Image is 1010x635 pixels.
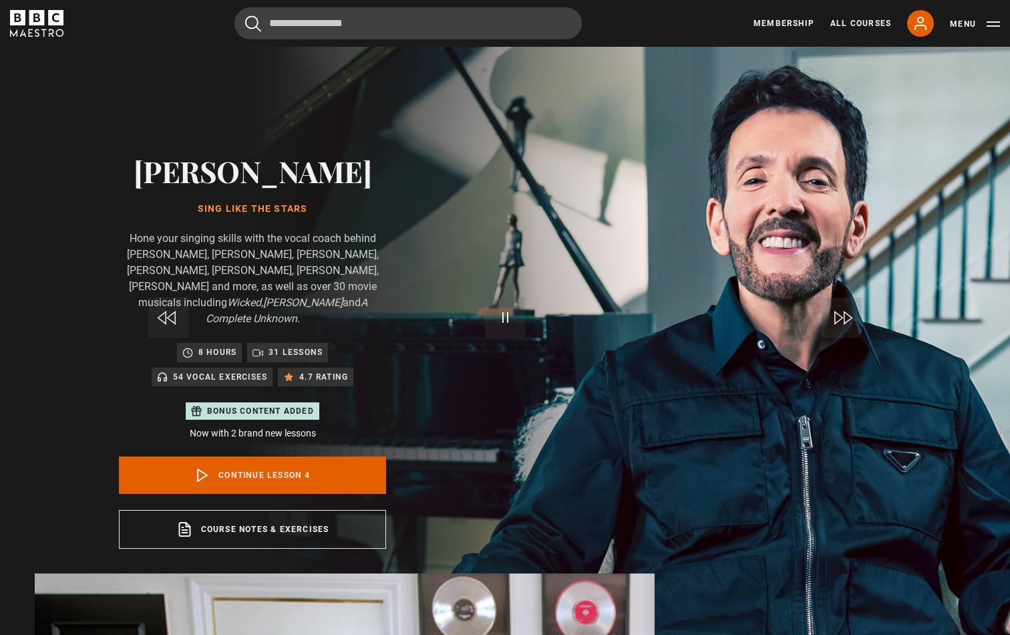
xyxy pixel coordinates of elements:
a: Membership [753,17,814,29]
p: Now with 2 brand new lessons [119,426,386,440]
input: Search [234,7,582,39]
i: [PERSON_NAME] [263,296,343,309]
p: 4.7 rating [299,370,348,384]
i: Wicked [227,296,261,309]
a: Course notes & exercises [119,510,386,549]
a: All Courses [830,17,891,29]
button: Toggle navigation [950,17,1000,31]
p: 54 Vocal Exercises [173,370,268,384]
i: A Complete Unknown [206,296,367,325]
h1: Sing Like the Stars [119,204,386,215]
h2: [PERSON_NAME] [119,154,386,188]
button: Submit the search query [245,15,261,32]
p: 8 hours [198,346,236,359]
p: 31 lessons [269,346,323,359]
a: Continue lesson 4 [119,457,386,494]
svg: BBC Maestro [10,10,63,37]
p: Bonus content added [207,405,314,417]
p: Hone your singing skills with the vocal coach behind [PERSON_NAME], [PERSON_NAME], [PERSON_NAME],... [119,231,386,327]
